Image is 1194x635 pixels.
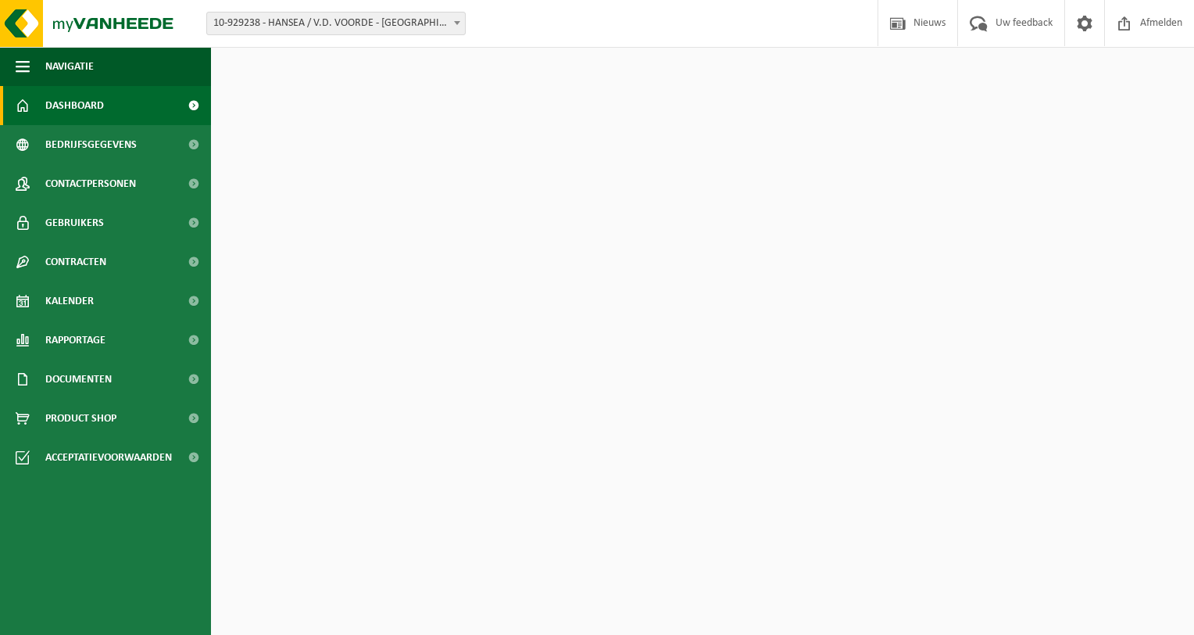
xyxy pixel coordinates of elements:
span: 10-929238 - HANSEA / V.D. VOORDE - WACHTEBEKE [207,13,465,34]
span: Acceptatievoorwaarden [45,438,172,477]
span: Gebruikers [45,203,104,242]
span: Product Shop [45,399,116,438]
span: Kalender [45,282,94,321]
span: Contracten [45,242,106,282]
span: 10-929238 - HANSEA / V.D. VOORDE - WACHTEBEKE [206,12,466,35]
span: Navigatie [45,47,94,86]
span: Dashboard [45,86,104,125]
span: Contactpersonen [45,164,136,203]
span: Bedrijfsgegevens [45,125,137,164]
span: Rapportage [45,321,105,360]
span: Documenten [45,360,112,399]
